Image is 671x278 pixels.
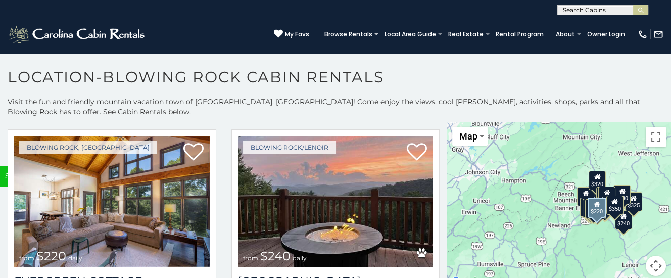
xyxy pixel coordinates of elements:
div: $240 [615,210,632,229]
div: $350 [606,196,623,215]
img: White-1-2.png [8,24,148,44]
a: Add to favorites [183,142,204,163]
a: Evergreen Cottage from $220 daily [14,136,210,267]
div: $400 [577,187,594,206]
a: Browse Rentals [319,27,377,41]
img: phone-regular-white.png [638,29,648,39]
span: Map [459,131,477,142]
img: mail-regular-white.png [653,29,663,39]
button: Map camera controls [646,256,666,276]
span: from [243,254,258,262]
div: $375 [580,197,597,216]
img: Winterfell Lodge [238,136,434,267]
span: My Favs [285,30,309,39]
div: $150 [598,186,615,205]
a: Add to favorites [407,142,427,163]
div: $320 [589,170,606,190]
span: $240 [260,249,291,263]
span: $220 [36,249,66,263]
a: Blowing Rock/Lenoir [243,141,336,154]
div: $355 [585,199,602,218]
div: $375 [583,198,600,217]
a: Winterfell Lodge from $240 daily [238,136,434,267]
div: $345 [589,200,606,219]
a: Owner Login [582,27,630,41]
div: $930 [613,185,631,204]
a: Local Area Guide [379,27,441,41]
button: Change map style [452,127,488,146]
span: daily [293,254,307,262]
span: daily [68,254,82,262]
a: Blowing Rock, [GEOGRAPHIC_DATA] [19,141,157,154]
div: $325 [625,192,642,211]
span: from [19,254,34,262]
div: $220 [588,197,606,217]
a: My Favs [274,29,309,39]
a: Rental Program [491,27,549,41]
a: About [551,27,580,41]
a: Real Estate [443,27,489,41]
img: Evergreen Cottage [14,136,210,267]
button: Toggle fullscreen view [646,127,666,147]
